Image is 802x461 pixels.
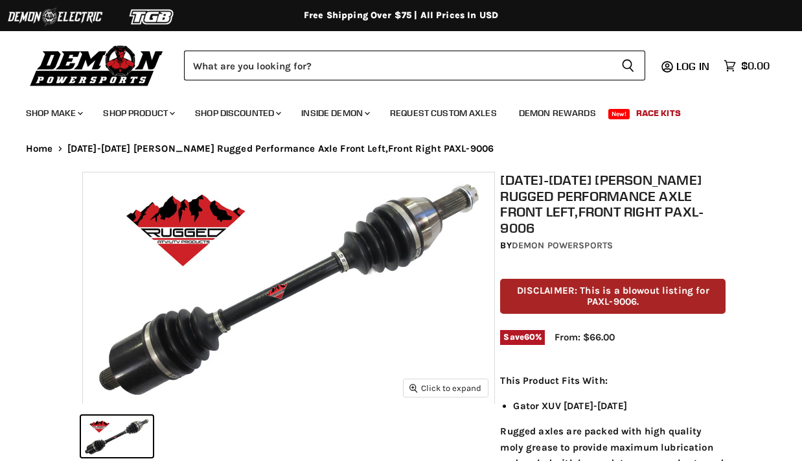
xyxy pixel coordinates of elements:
[104,5,201,29] img: TGB Logo 2
[26,143,53,154] a: Home
[83,172,494,404] img: 2012-2012 John Deere Rugged Performance Axle Front Left,Front Right PAXL-9006
[292,100,378,126] a: Inside Demon
[185,100,289,126] a: Shop Discounted
[524,332,535,342] span: 60
[184,51,645,80] form: Product
[555,331,615,343] span: From: $66.00
[184,51,611,80] input: Search
[500,279,725,314] p: DISCLAIMER: This is a blowout listing for PAXL-9006.
[500,330,545,344] span: Save %
[26,42,168,88] img: Demon Powersports
[626,100,691,126] a: Race Kits
[67,143,494,154] span: [DATE]-[DATE] [PERSON_NAME] Rugged Performance Axle Front Left,Front Right PAXL-9006
[6,5,104,29] img: Demon Electric Logo 2
[676,60,709,73] span: Log in
[16,95,766,126] ul: Main menu
[670,60,717,72] a: Log in
[500,172,725,236] h1: [DATE]-[DATE] [PERSON_NAME] Rugged Performance Axle Front Left,Front Right PAXL-9006
[717,56,776,75] a: $0.00
[608,109,630,119] span: New!
[380,100,507,126] a: Request Custom Axles
[500,373,725,388] p: This Product Fits With:
[81,416,153,457] button: 2012-2012 John Deere Rugged Performance Axle Front Left,Front Right PAXL-9006 thumbnail
[16,100,91,126] a: Shop Make
[513,398,725,414] li: Gator XUV [DATE]-[DATE]
[500,239,725,253] div: by
[741,60,770,72] span: $0.00
[509,100,606,126] a: Demon Rewards
[611,51,645,80] button: Search
[409,383,481,393] span: Click to expand
[404,379,488,397] button: Click to expand
[512,240,613,251] a: Demon Powersports
[93,100,183,126] a: Shop Product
